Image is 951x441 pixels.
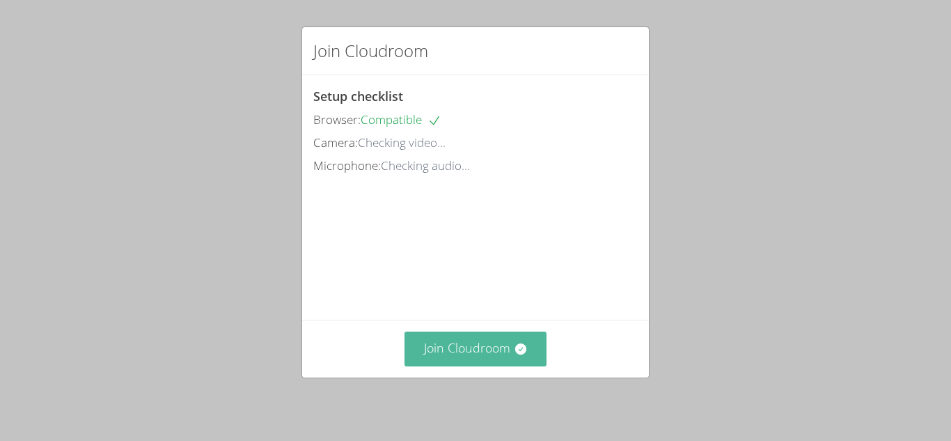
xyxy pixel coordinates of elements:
[313,111,361,127] span: Browser:
[361,111,441,127] span: Compatible
[404,332,547,366] button: Join Cloudroom
[358,134,446,150] span: Checking video...
[313,88,403,105] span: Setup checklist
[313,157,381,173] span: Microphone:
[313,38,428,63] h2: Join Cloudroom
[313,134,358,150] span: Camera:
[381,157,470,173] span: Checking audio...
